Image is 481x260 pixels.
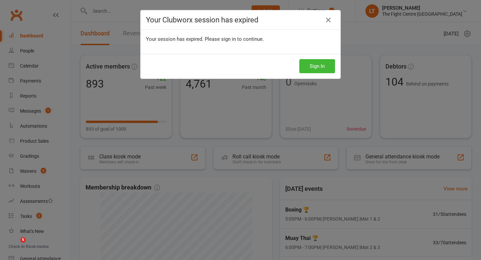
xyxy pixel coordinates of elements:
[323,15,334,25] a: Close
[146,16,335,24] h4: Your Clubworx session has expired
[20,237,26,243] span: 5
[299,59,335,73] button: Sign In
[7,237,23,253] iframe: Intercom live chat
[146,36,264,42] span: Your session has expired. Please sign in to continue.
